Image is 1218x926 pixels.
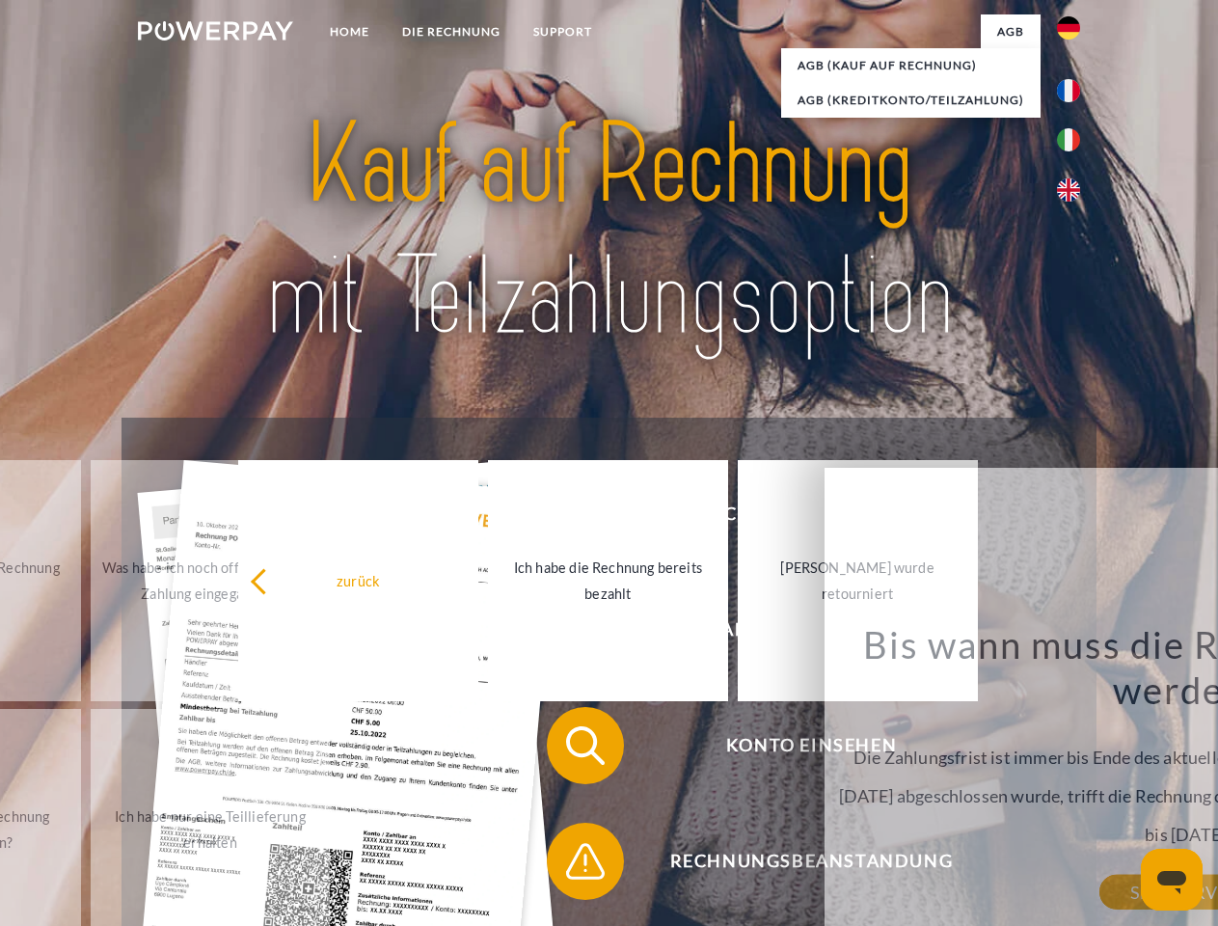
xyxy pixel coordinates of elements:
div: Ich habe die Rechnung bereits bezahlt [500,555,717,607]
a: DIE RECHNUNG [386,14,517,49]
img: de [1057,16,1080,40]
img: qb_warning.svg [561,837,609,885]
img: fr [1057,79,1080,102]
a: SUPPORT [517,14,609,49]
iframe: Schaltfläche zum Öffnen des Messaging-Fensters [1141,849,1203,911]
div: Ich habe nur eine Teillieferung erhalten [102,803,319,856]
button: Konto einsehen [547,707,1048,784]
img: en [1057,178,1080,202]
div: Was habe ich noch offen, ist meine Zahlung eingegangen? [102,555,319,607]
img: it [1057,128,1080,151]
div: [PERSON_NAME] wurde retourniert [749,555,966,607]
a: agb [981,14,1041,49]
a: AGB (Kreditkonto/Teilzahlung) [781,83,1041,118]
a: AGB (Kauf auf Rechnung) [781,48,1041,83]
img: title-powerpay_de.svg [184,93,1034,369]
div: zurück [250,567,467,593]
img: logo-powerpay-white.svg [138,21,293,41]
button: Rechnungsbeanstandung [547,823,1048,900]
img: qb_search.svg [561,722,609,770]
a: Was habe ich noch offen, ist meine Zahlung eingegangen? [91,460,331,701]
a: Home [313,14,386,49]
